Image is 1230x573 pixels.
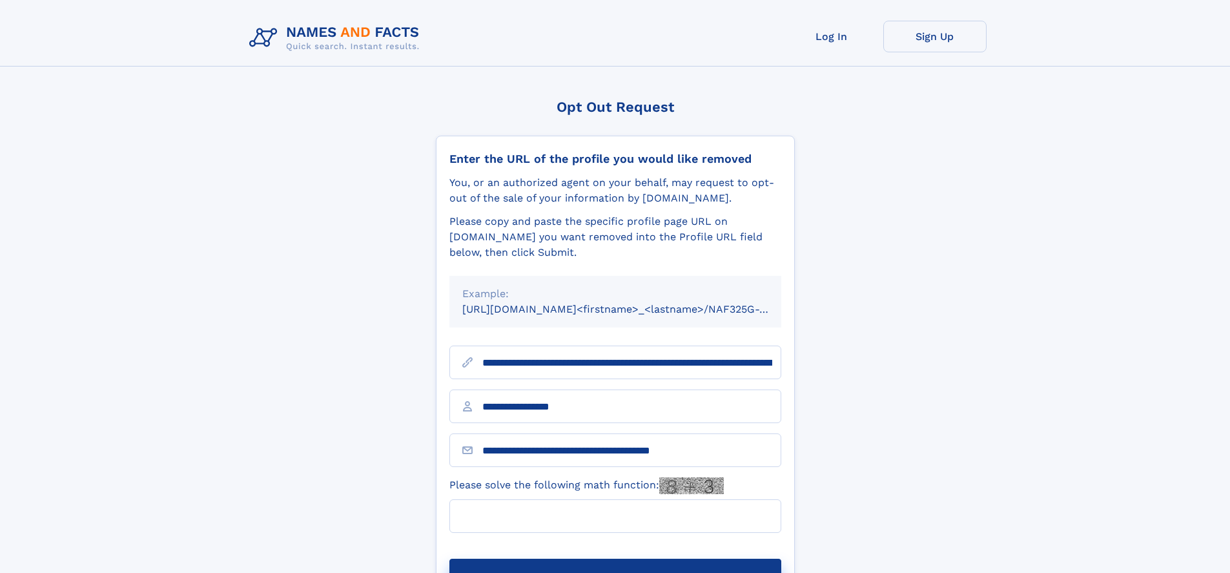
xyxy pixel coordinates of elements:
[780,21,883,52] a: Log In
[449,152,781,166] div: Enter the URL of the profile you would like removed
[449,175,781,206] div: You, or an authorized agent on your behalf, may request to opt-out of the sale of your informatio...
[244,21,430,56] img: Logo Names and Facts
[436,99,795,115] div: Opt Out Request
[462,286,768,302] div: Example:
[883,21,987,52] a: Sign Up
[449,477,724,494] label: Please solve the following math function:
[449,214,781,260] div: Please copy and paste the specific profile page URL on [DOMAIN_NAME] you want removed into the Pr...
[462,303,806,315] small: [URL][DOMAIN_NAME]<firstname>_<lastname>/NAF325G-xxxxxxxx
